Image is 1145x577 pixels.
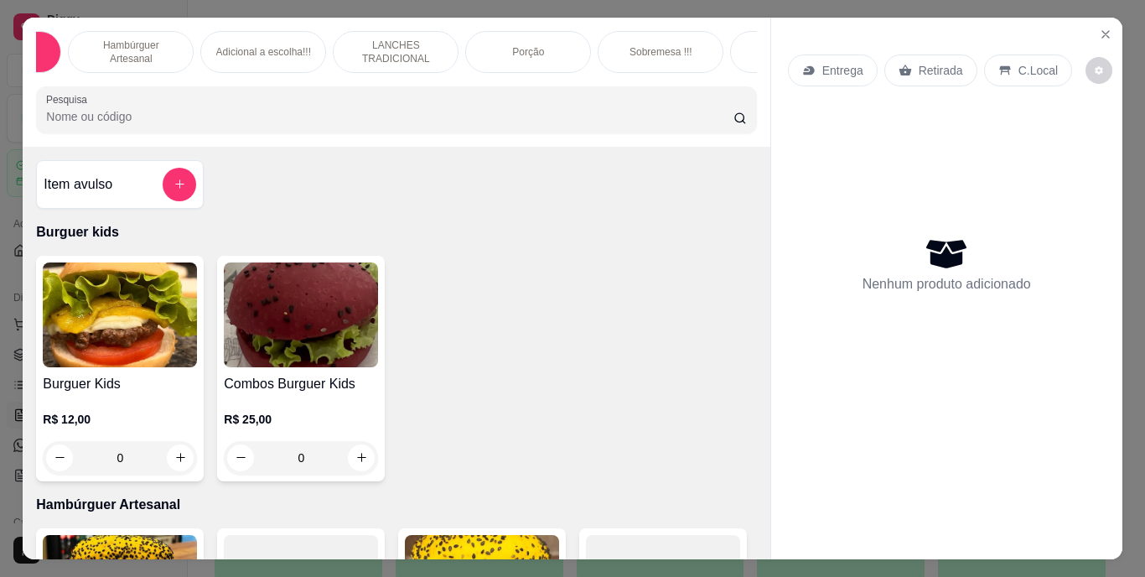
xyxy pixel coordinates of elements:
button: decrease-product-quantity [1085,57,1112,84]
p: Sobremesa !!! [629,45,692,59]
button: add-separate-item [163,168,196,201]
img: product-image [43,263,197,367]
p: Porção [512,45,544,59]
p: Retirada [919,62,963,79]
p: LANCHES TRADICIONAL [347,39,444,65]
p: Burguer kids [36,222,756,242]
h4: Combos Burguer Kids [224,374,378,394]
label: Pesquisa [46,92,93,107]
p: R$ 25,00 [224,411,378,428]
input: Pesquisa [46,108,733,125]
p: C.Local [1018,62,1058,79]
p: R$ 12,00 [43,411,197,428]
button: increase-product-quantity [348,444,375,471]
p: Hambúrguer Artesanal [82,39,179,65]
button: increase-product-quantity [167,444,194,471]
button: decrease-product-quantity [46,444,73,471]
p: Nenhum produto adicionado [863,274,1031,294]
h4: Item avulso [44,174,112,195]
p: Adicional a escolha!!! [216,45,311,59]
h4: Burguer Kids [43,374,197,394]
button: Close [1092,21,1119,48]
button: decrease-product-quantity [227,444,254,471]
p: Entrega [822,62,863,79]
img: product-image [224,263,378,367]
p: Hambúrguer Artesanal [36,495,756,515]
